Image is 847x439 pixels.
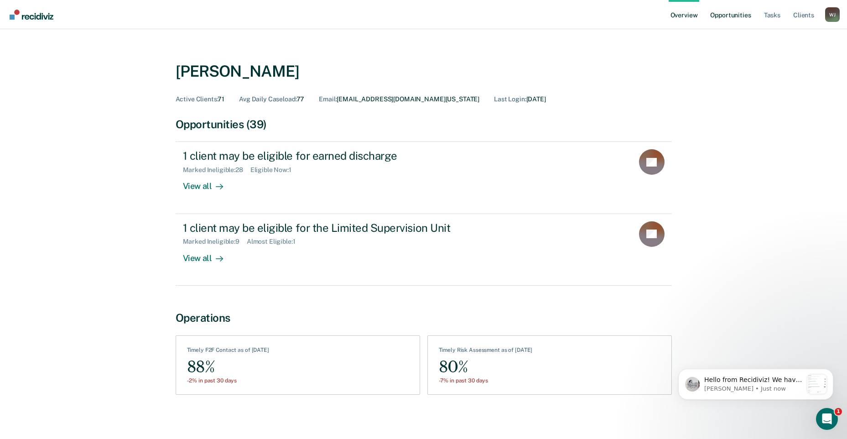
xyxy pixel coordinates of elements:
div: Timely Risk Assessment as of [DATE] [439,347,533,357]
iframe: Intercom notifications message [665,350,847,414]
span: Active Clients : [176,95,218,103]
div: 1 client may be eligible for the Limited Supervision Unit [183,221,503,235]
span: Last Login : [494,95,526,103]
div: 88% [187,357,269,377]
div: Operations [176,311,672,324]
span: Avg Daily Caseload : [239,95,296,103]
div: W J [825,7,840,22]
div: [PERSON_NAME] [176,62,300,81]
div: 80% [439,357,533,377]
div: Marked Ineligible : 9 [183,238,247,246]
a: 1 client may be eligible for the Limited Supervision UnitMarked Ineligible:9Almost Eligible:1View... [176,214,672,286]
a: 1 client may be eligible for earned dischargeMarked Ineligible:28Eligible Now:1View all [176,141,672,214]
div: Marked Ineligible : 28 [183,166,250,174]
div: [DATE] [494,95,546,103]
div: View all [183,246,234,263]
div: [EMAIL_ADDRESS][DOMAIN_NAME][US_STATE] [319,95,479,103]
div: Almost Eligible : 1 [247,238,303,246]
div: Opportunities (39) [176,118,672,131]
img: Recidiviz [10,10,53,20]
div: 71 [176,95,225,103]
p: Message from Kim, sent Just now [40,34,138,42]
div: 77 [239,95,304,103]
div: Timely F2F Contact as of [DATE] [187,347,269,357]
button: Profile dropdown button [825,7,840,22]
div: View all [183,174,234,192]
span: Hello from Recidiviz! We have some exciting news. Officers will now have their own Overview page ... [40,26,138,323]
div: 1 client may be eligible for earned discharge [183,149,503,162]
span: Email : [319,95,337,103]
div: -7% in past 30 days [439,377,533,384]
div: -2% in past 30 days [187,377,269,384]
div: Eligible Now : 1 [250,166,299,174]
span: 1 [835,408,842,415]
iframe: Intercom live chat [816,408,838,430]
